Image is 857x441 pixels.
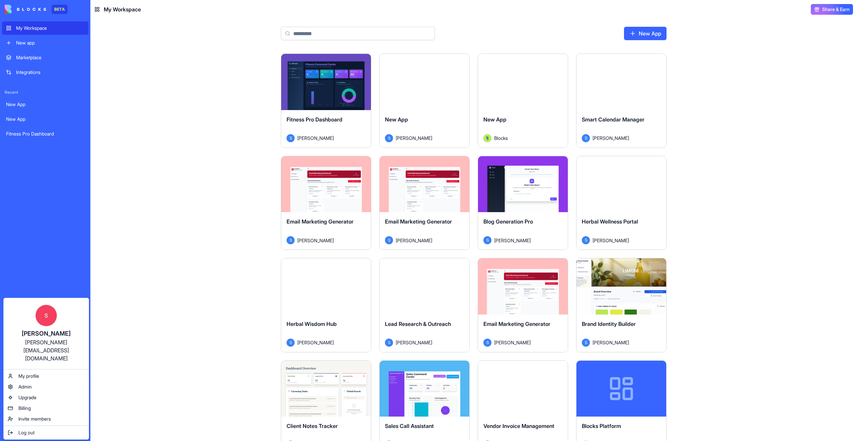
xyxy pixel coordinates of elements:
span: My profile [18,373,39,379]
span: S [35,305,57,326]
span: Billing [18,405,31,412]
span: Invite members [18,416,51,422]
span: Log out [18,429,34,436]
a: Invite members [5,414,87,424]
div: [PERSON_NAME] [10,329,82,338]
span: Admin [18,383,32,390]
div: [PERSON_NAME][EMAIL_ADDRESS][DOMAIN_NAME] [10,338,82,362]
div: New App [6,116,84,122]
span: Upgrade [18,394,36,401]
a: Billing [5,403,87,414]
a: Admin [5,381,87,392]
a: Upgrade [5,392,87,403]
div: Fitness Pro Dashboard [6,130,84,137]
div: New App [6,101,84,108]
span: Recent [2,90,88,95]
a: S[PERSON_NAME][PERSON_NAME][EMAIL_ADDRESS][DOMAIN_NAME] [5,299,87,368]
a: My profile [5,371,87,381]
